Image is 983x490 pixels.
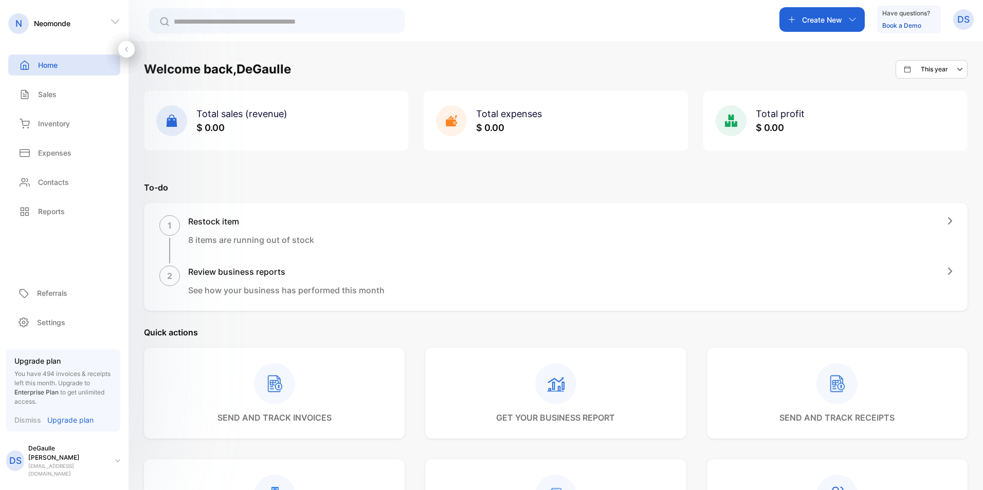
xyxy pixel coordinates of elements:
p: DS [9,454,22,467]
p: send and track invoices [217,411,332,424]
p: DS [957,13,970,26]
p: See how your business has performed this month [188,284,385,296]
button: DS [953,7,974,32]
p: 2 [167,270,172,282]
p: [EMAIL_ADDRESS][DOMAIN_NAME] [28,462,107,478]
span: Upgrade to to get unlimited access. [14,379,104,405]
p: Home [38,60,58,70]
p: 8 items are running out of stock [188,234,314,246]
p: Create New [802,14,842,25]
p: Inventory [38,118,70,129]
p: Dismiss [14,414,41,425]
a: Upgrade plan [41,414,94,425]
p: Referrals [37,288,67,298]
p: To-do [144,181,968,194]
span: Total profit [756,108,805,119]
p: Quick actions [144,326,968,338]
p: Sales [38,89,57,100]
h1: Restock item [188,215,314,228]
p: DeGaulle [PERSON_NAME] [28,444,107,462]
p: Upgrade plan [14,355,112,366]
p: Contacts [38,177,69,187]
p: Upgrade plan [47,414,94,425]
p: 1 [168,219,172,232]
p: Have questions? [882,8,930,18]
a: Book a Demo [882,22,921,29]
p: You have 494 invoices & receipts left this month. [14,369,112,406]
button: Create New [779,7,865,32]
span: Total expenses [476,108,542,119]
p: Neomonde [34,18,70,29]
h1: Review business reports [188,266,385,278]
span: Enterprise Plan [14,388,59,396]
span: $ 0.00 [756,122,784,133]
span: Total sales (revenue) [196,108,287,119]
p: send and track receipts [779,411,895,424]
span: $ 0.00 [476,122,504,133]
p: Reports [38,206,65,217]
p: N [15,17,22,30]
span: $ 0.00 [196,122,225,133]
p: Expenses [38,147,71,158]
button: This year [896,60,968,79]
h1: Welcome back, DeGaulle [144,60,291,79]
p: get your business report [496,411,615,424]
p: This year [921,65,948,74]
p: Settings [37,317,65,328]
